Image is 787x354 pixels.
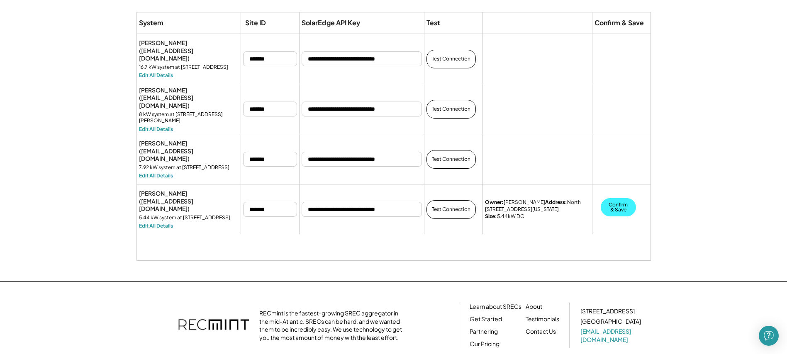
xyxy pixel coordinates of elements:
div: [PERSON_NAME] ([EMAIL_ADDRESS][DOMAIN_NAME]) [139,86,239,109]
div: [PERSON_NAME] ([EMAIL_ADDRESS][DOMAIN_NAME]) [139,39,239,62]
a: Contact Us [526,327,556,336]
a: Learn about SRECs [470,303,521,311]
button: Test Connection [426,50,476,68]
div: Open Intercom Messenger [759,326,779,346]
img: recmint-logotype%403x.png [178,311,249,340]
button: Test Connection [426,150,476,169]
div: 16.7 kW system at [STREET_ADDRESS] [139,64,228,70]
div: [PERSON_NAME] ([EMAIL_ADDRESS][DOMAIN_NAME]) [139,139,239,162]
div: [STREET_ADDRESS] [580,307,635,315]
div: Edit All Details [139,223,173,229]
div: [PERSON_NAME] North [STREET_ADDRESS][US_STATE] 5.44kW DC [485,199,590,220]
div: SolarEdge API Key [302,19,360,27]
a: Get Started [470,315,502,323]
div: RECmint is the fastest-growing SREC aggregator in the mid-Atlantic. SRECs can be hard, and we wan... [259,309,407,342]
div: Edit All Details [139,126,173,133]
strong: Owner: [485,199,504,205]
a: Our Pricing [470,340,499,348]
div: Edit All Details [139,72,173,79]
a: About [526,303,542,311]
strong: Size: [485,213,497,219]
a: [EMAIL_ADDRESS][DOMAIN_NAME] [580,327,643,344]
button: Confirm & Save [601,198,636,216]
div: 7.92 kW system at [STREET_ADDRESS] [139,164,229,171]
a: Testimonials [526,315,559,323]
div: Edit All Details [139,172,173,179]
div: [PERSON_NAME] ([EMAIL_ADDRESS][DOMAIN_NAME]) [139,189,239,212]
a: Partnering [470,327,498,336]
div: [GEOGRAPHIC_DATA] [580,318,641,326]
div: System [139,19,163,27]
div: 8 kW system at [STREET_ADDRESS][PERSON_NAME] [139,111,239,124]
div: 5.44 kW system at [STREET_ADDRESS] [139,214,230,221]
div: Site ID [245,19,266,27]
strong: Address: [545,199,567,205]
button: Test Connection [426,100,476,119]
div: Confirm & Save [595,19,644,27]
div: Test [426,19,440,27]
button: Test Connection [426,200,476,219]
